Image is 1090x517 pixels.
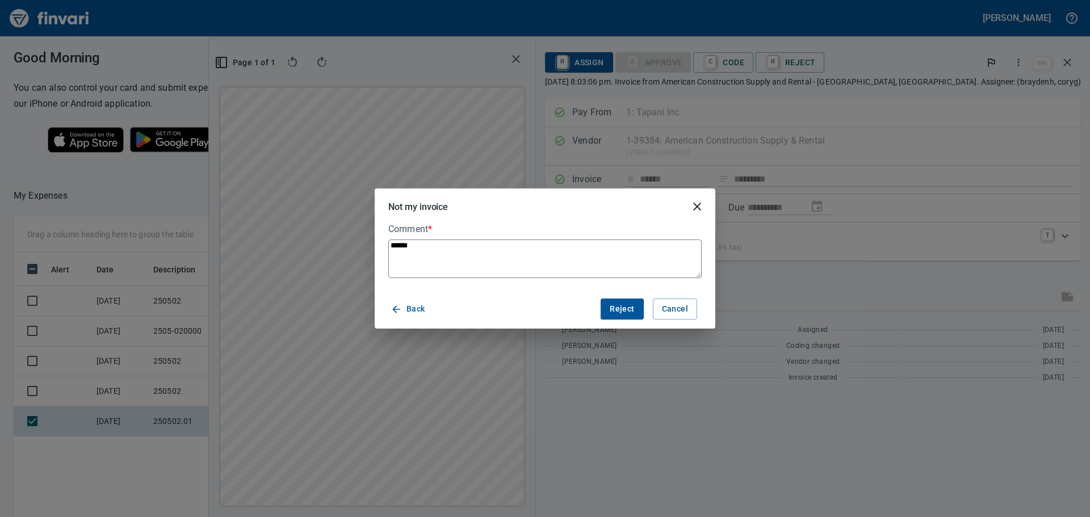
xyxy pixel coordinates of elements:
[388,299,430,320] button: Back
[653,299,697,320] button: Cancel
[393,302,425,316] span: Back
[388,225,702,234] label: Comment
[684,193,711,220] button: close
[610,302,634,316] span: Reject
[388,201,448,213] h5: Not my invoice
[662,302,688,316] span: Cancel
[601,299,643,320] button: Reject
